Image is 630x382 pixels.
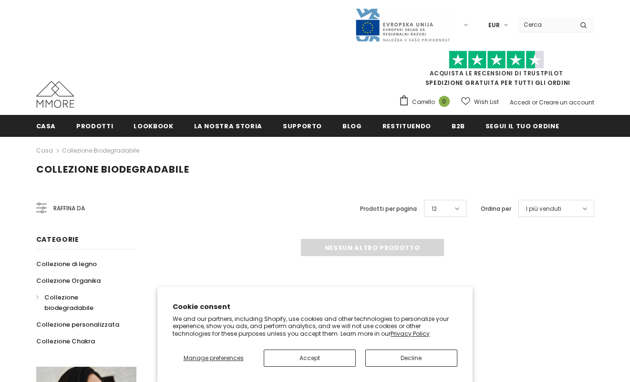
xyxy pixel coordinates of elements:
a: Casa [36,145,53,156]
span: I più venduti [526,204,561,214]
label: Ordina per [481,204,511,214]
a: Collezione personalizzata [36,316,119,333]
a: Collezione biodegradabile [62,146,139,155]
a: Privacy Policy [391,330,430,338]
label: Prodotti per pagina [360,204,417,214]
span: Lookbook [134,122,173,131]
span: Collezione Chakra [36,337,95,346]
a: Wish List [461,93,499,110]
a: Carrello 0 [399,95,454,109]
a: Collezione biodegradabile [36,289,126,316]
a: Collezione di legno [36,256,97,272]
span: Casa [36,122,56,131]
span: Categorie [36,235,79,244]
span: Collezione Organika [36,276,101,285]
a: Restituendo [382,115,431,136]
img: Casi MMORE [36,81,74,108]
span: Segui il tuo ordine [485,122,559,131]
input: Search Site [518,18,573,31]
a: B2B [452,115,465,136]
span: Collezione biodegradabile [36,163,189,176]
span: Raffina da [53,203,85,214]
button: Decline [365,350,457,367]
a: Accedi [510,98,530,106]
a: Creare un account [539,98,594,106]
span: Collezione personalizzata [36,320,119,329]
a: Collezione Chakra [36,333,95,350]
span: Wish List [474,97,499,107]
a: Javni Razpis [355,21,450,29]
a: La nostra storia [194,115,262,136]
span: Prodotti [76,122,113,131]
h2: Cookie consent [173,302,457,312]
span: Restituendo [382,122,431,131]
a: Prodotti [76,115,113,136]
a: Segui il tuo ordine [485,115,559,136]
button: Manage preferences [173,350,254,367]
span: Collezione biodegradabile [44,293,93,312]
span: or [532,98,537,106]
span: Manage preferences [184,354,244,362]
span: EUR [488,21,500,30]
span: Blog [342,122,362,131]
a: supporto [283,115,322,136]
a: Collezione Organika [36,272,101,289]
a: Blog [342,115,362,136]
span: B2B [452,122,465,131]
a: Acquista le recensioni di TrustPilot [430,69,563,77]
span: supporto [283,122,322,131]
span: La nostra storia [194,122,262,131]
span: SPEDIZIONE GRATUITA PER TUTTI GLI ORDINI [399,55,594,87]
img: Fidati di Pilot Stars [449,51,544,69]
button: Accept [264,350,356,367]
span: Carrello [412,97,435,107]
a: Casa [36,115,56,136]
span: Collezione di legno [36,259,97,268]
a: Lookbook [134,115,173,136]
p: We and our partners, including Shopify, use cookies and other technologies to personalize your ex... [173,315,457,338]
span: 12 [432,204,437,214]
img: Javni Razpis [355,8,450,42]
span: 0 [439,96,450,107]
